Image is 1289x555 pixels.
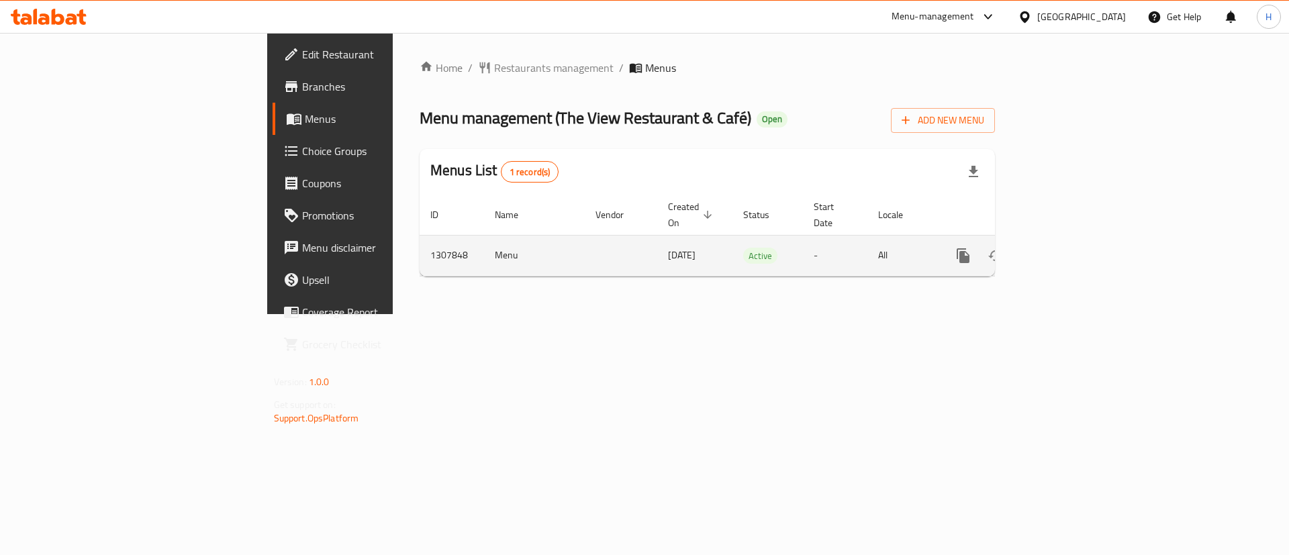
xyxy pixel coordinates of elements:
a: Branches [273,70,483,103]
a: Menus [273,103,483,135]
a: Choice Groups [273,135,483,167]
span: Grocery Checklist [302,336,472,352]
td: All [867,235,937,276]
span: Coverage Report [302,304,472,320]
a: Menu disclaimer [273,232,483,264]
span: Start Date [814,199,851,231]
span: Upsell [302,272,472,288]
th: Actions [937,195,1087,236]
td: - [803,235,867,276]
span: Version: [274,373,307,391]
button: Change Status [980,240,1012,272]
a: Coverage Report [273,296,483,328]
span: H [1266,9,1272,24]
li: / [619,60,624,76]
span: Menu disclaimer [302,240,472,256]
span: Menus [645,60,676,76]
div: [GEOGRAPHIC_DATA] [1037,9,1126,24]
span: Active [743,248,777,264]
a: Coupons [273,167,483,199]
span: Created On [668,199,716,231]
span: Restaurants management [494,60,614,76]
a: Promotions [273,199,483,232]
span: [DATE] [668,246,696,264]
table: enhanced table [420,195,1087,276]
div: Total records count [501,161,559,183]
a: Restaurants management [478,60,614,76]
a: Upsell [273,264,483,296]
span: ID [430,207,456,223]
span: Edit Restaurant [302,46,472,62]
span: Get support on: [274,396,336,413]
span: Locale [878,207,920,223]
span: Status [743,207,787,223]
a: Support.OpsPlatform [274,409,359,427]
span: Choice Groups [302,143,472,159]
span: Open [757,113,787,125]
button: more [947,240,980,272]
div: Menu-management [892,9,974,25]
button: Add New Menu [891,108,995,133]
span: Menu management ( The View Restaurant & Café ) [420,103,751,133]
div: Export file [957,156,990,188]
span: Add New Menu [902,112,984,129]
span: 1.0.0 [309,373,330,391]
td: Menu [484,235,585,276]
div: Open [757,111,787,128]
span: Promotions [302,207,472,223]
span: 1 record(s) [502,166,559,179]
span: Menus [305,111,472,127]
span: Vendor [595,207,641,223]
span: Branches [302,79,472,95]
span: Coupons [302,175,472,191]
a: Grocery Checklist [273,328,483,360]
nav: breadcrumb [420,60,995,76]
span: Name [495,207,536,223]
h2: Menus List [430,160,559,183]
a: Edit Restaurant [273,38,483,70]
